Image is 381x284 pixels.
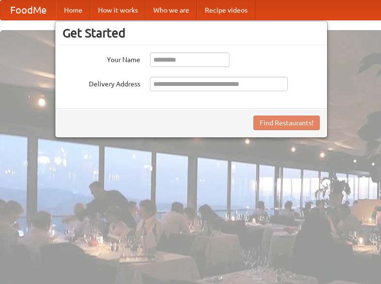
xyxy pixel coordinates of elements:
[63,52,140,65] label: Your Name
[197,0,255,20] a: Recipe videos
[63,77,140,89] label: Delivery Address
[146,0,197,20] a: Who we are
[56,0,90,20] a: Home
[253,116,320,130] button: Find Restaurants!
[63,26,320,40] h3: Get Started
[0,0,56,20] a: FoodMe
[90,0,146,20] a: How it works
